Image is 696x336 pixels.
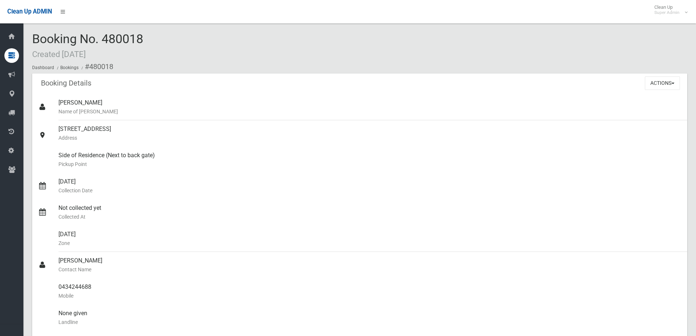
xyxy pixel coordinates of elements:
small: Super Admin [654,10,680,15]
a: Dashboard [32,65,54,70]
span: Clean Up ADMIN [7,8,52,15]
li: #480018 [80,60,113,73]
div: 0434244688 [58,278,681,305]
small: Created [DATE] [32,49,86,59]
span: Booking No. 480018 [32,31,143,60]
header: Booking Details [32,76,100,90]
small: Zone [58,239,681,248]
div: Not collected yet [58,199,681,226]
small: Landline [58,318,681,326]
button: Actions [645,76,680,90]
div: [DATE] [58,226,681,252]
small: Pickup Point [58,160,681,169]
div: [DATE] [58,173,681,199]
small: Collection Date [58,186,681,195]
div: None given [58,305,681,331]
small: Name of [PERSON_NAME] [58,107,681,116]
span: Clean Up [651,4,687,15]
small: Address [58,133,681,142]
div: Side of Residence (Next to back gate) [58,147,681,173]
small: Mobile [58,291,681,300]
div: [PERSON_NAME] [58,94,681,120]
div: [PERSON_NAME] [58,252,681,278]
a: Bookings [60,65,79,70]
small: Contact Name [58,265,681,274]
small: Collected At [58,212,681,221]
div: [STREET_ADDRESS] [58,120,681,147]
